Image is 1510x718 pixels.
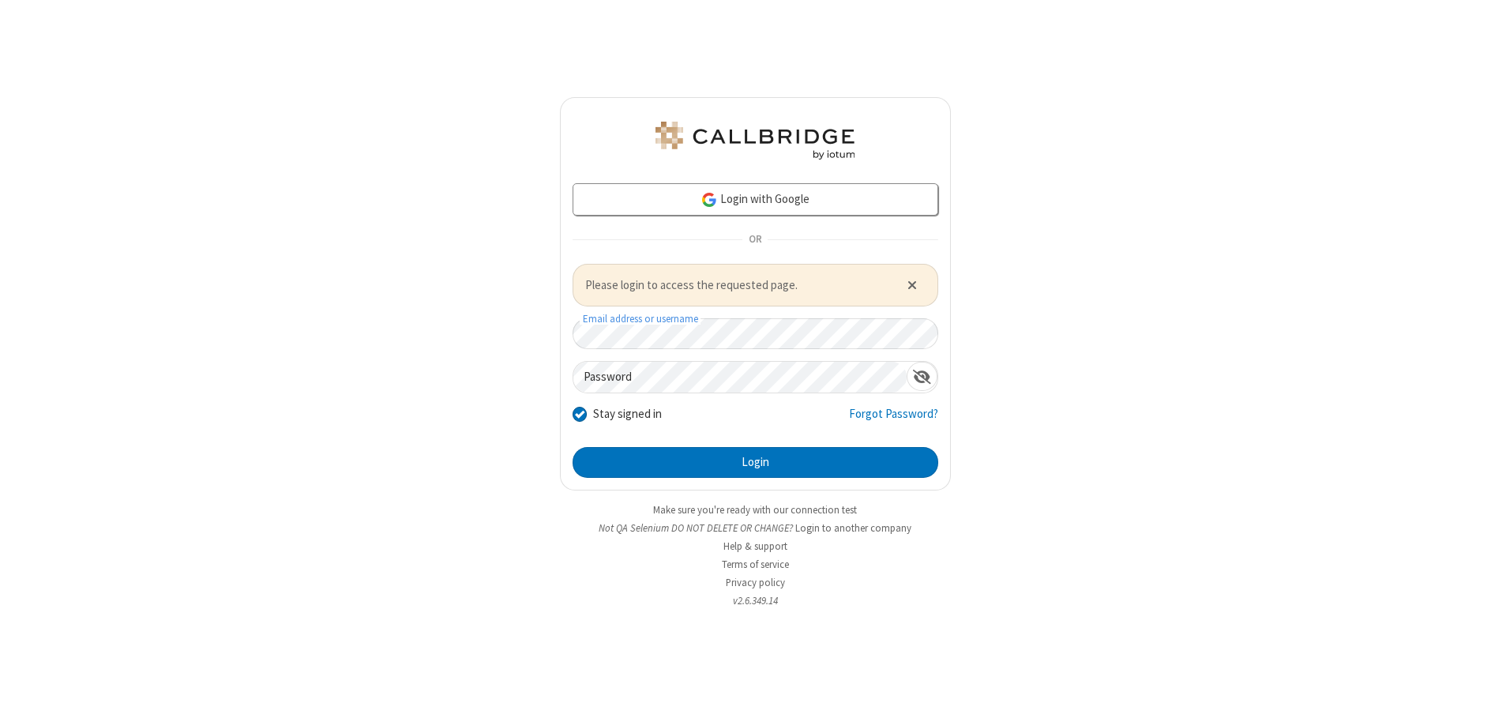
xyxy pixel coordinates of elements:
button: Login [573,447,938,479]
span: OR [742,228,768,250]
a: Forgot Password? [849,405,938,435]
li: Not QA Selenium DO NOT DELETE OR CHANGE? [560,521,951,536]
li: v2.6.349.14 [560,593,951,608]
a: Login with Google [573,183,938,215]
img: google-icon.png [701,191,718,209]
a: Make sure you're ready with our connection test [653,503,857,517]
input: Password [573,362,907,393]
button: Login to another company [795,521,911,536]
img: QA Selenium DO NOT DELETE OR CHANGE [652,122,858,160]
a: Terms of service [722,558,789,571]
span: Please login to access the requested page. [585,276,888,295]
label: Stay signed in [593,405,662,423]
a: Privacy policy [726,576,785,589]
a: Help & support [723,539,787,553]
div: Show password [907,362,937,391]
button: Close alert [899,273,925,297]
input: Email address or username [573,318,938,349]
